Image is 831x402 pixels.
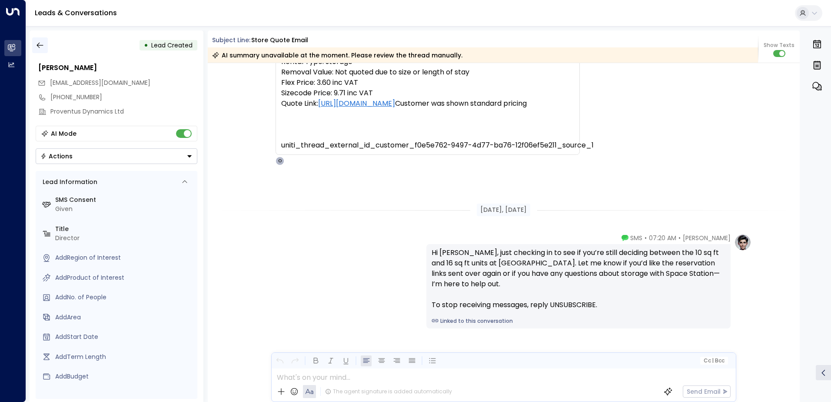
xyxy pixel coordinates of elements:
[55,372,194,381] div: AddBudget
[477,204,530,216] div: [DATE], [DATE]
[700,357,728,365] button: Cc|Bcc
[55,313,194,322] div: AddArea
[251,36,308,45] div: Store Quote Email
[764,41,794,49] span: Show Texts
[55,352,194,362] div: AddTerm Length
[325,388,452,395] div: The agent signature is added automatically
[712,358,714,364] span: |
[630,234,642,242] span: SMS
[432,248,725,310] div: Hi [PERSON_NAME], just checking in to see if you’re still deciding between the 10 sq ft and 16 sq...
[55,204,194,214] div: Given
[36,148,197,164] button: Actions
[274,355,285,366] button: Undo
[51,129,76,138] div: AI Mode
[55,195,194,204] label: SMS Consent
[703,358,724,364] span: Cc Bcc
[40,152,73,160] div: Actions
[55,273,194,282] div: AddProduct of Interest
[683,234,731,242] span: [PERSON_NAME]
[35,8,117,18] a: Leads & Conversations
[50,93,197,102] div: [PHONE_NUMBER]
[50,78,150,87] span: jacobcasey.999@gmail.com
[289,355,300,366] button: Redo
[40,178,97,187] div: Lead Information
[144,37,148,53] div: •
[151,41,193,50] span: Lead Created
[55,234,194,243] div: Director
[36,148,197,164] div: Button group with a nested menu
[649,234,676,242] span: 07:20 AM
[50,107,197,116] div: Proventus Dynamics Ltd
[38,63,197,73] div: [PERSON_NAME]
[212,36,250,44] span: Subject Line:
[55,392,194,401] label: Source
[50,78,150,87] span: [EMAIL_ADDRESS][DOMAIN_NAME]
[55,293,194,302] div: AddNo. of People
[55,332,194,342] div: AddStart Date
[432,317,725,325] a: Linked to this conversation
[318,98,395,109] a: [URL][DOMAIN_NAME]
[678,234,681,242] span: •
[212,51,462,60] div: AI summary unavailable at the moment. Please review the thread manually.
[734,234,751,251] img: profile-logo.png
[645,234,647,242] span: •
[55,253,194,262] div: AddRegion of Interest
[276,157,284,165] div: O
[55,224,194,234] label: Title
